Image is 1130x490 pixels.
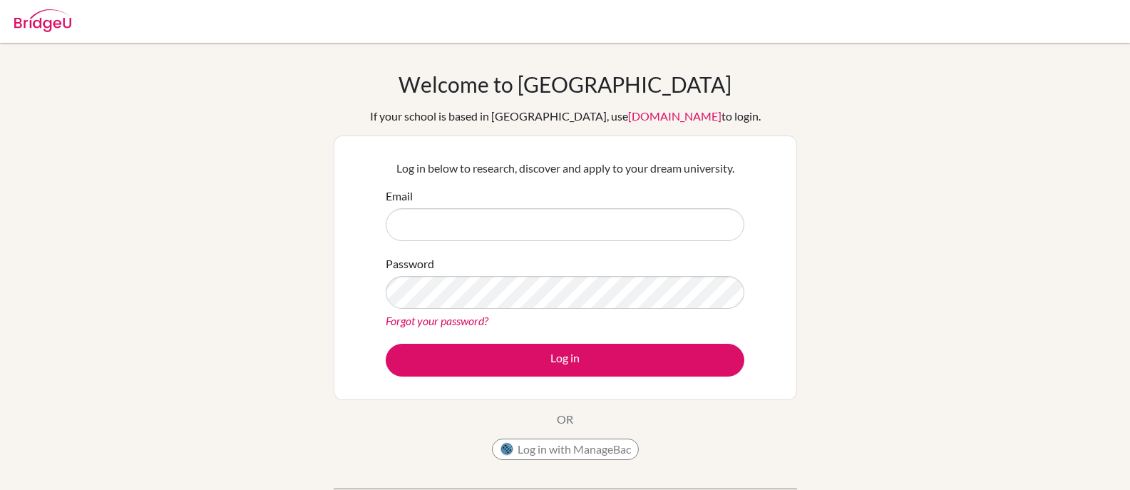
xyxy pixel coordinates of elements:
label: Email [386,188,413,205]
img: Bridge-U [14,9,71,32]
div: If your school is based in [GEOGRAPHIC_DATA], use to login. [370,108,761,125]
p: OR [557,411,573,428]
a: Forgot your password? [386,314,488,327]
h1: Welcome to [GEOGRAPHIC_DATA] [399,71,731,97]
a: [DOMAIN_NAME] [628,109,721,123]
label: Password [386,255,434,272]
button: Log in with ManageBac [492,439,639,460]
p: Log in below to research, discover and apply to your dream university. [386,160,744,177]
button: Log in [386,344,744,377]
